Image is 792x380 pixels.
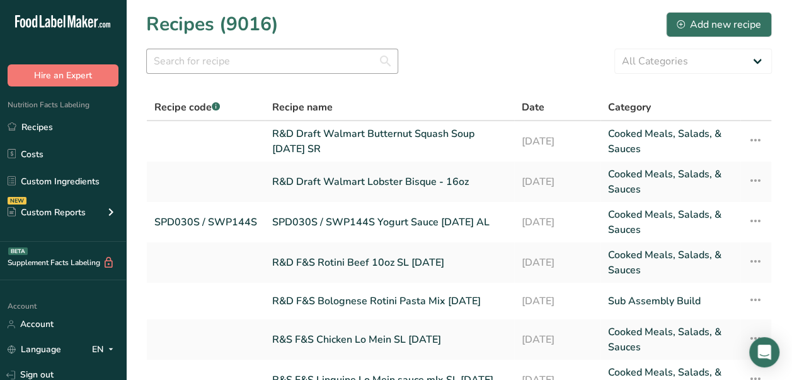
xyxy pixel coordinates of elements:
[522,324,592,355] a: [DATE]
[608,207,733,237] a: Cooked Meals, Salads, & Sauces
[522,247,592,278] a: [DATE]
[154,100,220,114] span: Recipe code
[272,324,507,355] a: R&S F&S Chicken Lo Mein SL [DATE]
[146,49,398,74] input: Search for recipe
[8,206,86,219] div: Custom Reports
[608,324,733,355] a: Cooked Meals, Salads, & Sauces
[272,288,507,314] a: R&D F&S Bolognese Rotini Pasta Mix [DATE]
[8,64,118,86] button: Hire an Expert
[272,126,507,157] a: R&D Draft Walmart Butternut Squash Soup [DATE] SR
[608,288,733,314] a: Sub Assembly Build
[522,100,544,115] span: Date
[608,247,733,278] a: Cooked Meals, Salads, & Sauces
[8,197,26,205] div: NEW
[154,207,257,237] a: SPD030S / SWP144S
[272,207,507,237] a: SPD030S / SWP144S Yogurt Sauce [DATE] AL
[677,17,761,32] div: Add new recipe
[608,167,733,197] a: Cooked Meals, Salads, & Sauces
[608,100,651,115] span: Category
[749,337,779,367] div: Open Intercom Messenger
[522,167,592,197] a: [DATE]
[92,342,118,357] div: EN
[522,207,592,237] a: [DATE]
[8,247,28,255] div: BETA
[272,247,507,278] a: R&D F&S Rotini Beef 10oz SL [DATE]
[522,288,592,314] a: [DATE]
[8,338,61,360] a: Language
[608,126,733,157] a: Cooked Meals, Salads, & Sauces
[146,10,278,39] h1: Recipes (9016)
[522,126,592,157] a: [DATE]
[666,12,772,37] button: Add new recipe
[272,167,507,197] a: R&D Draft Walmart Lobster Bisque - 16oz
[272,100,333,115] span: Recipe name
